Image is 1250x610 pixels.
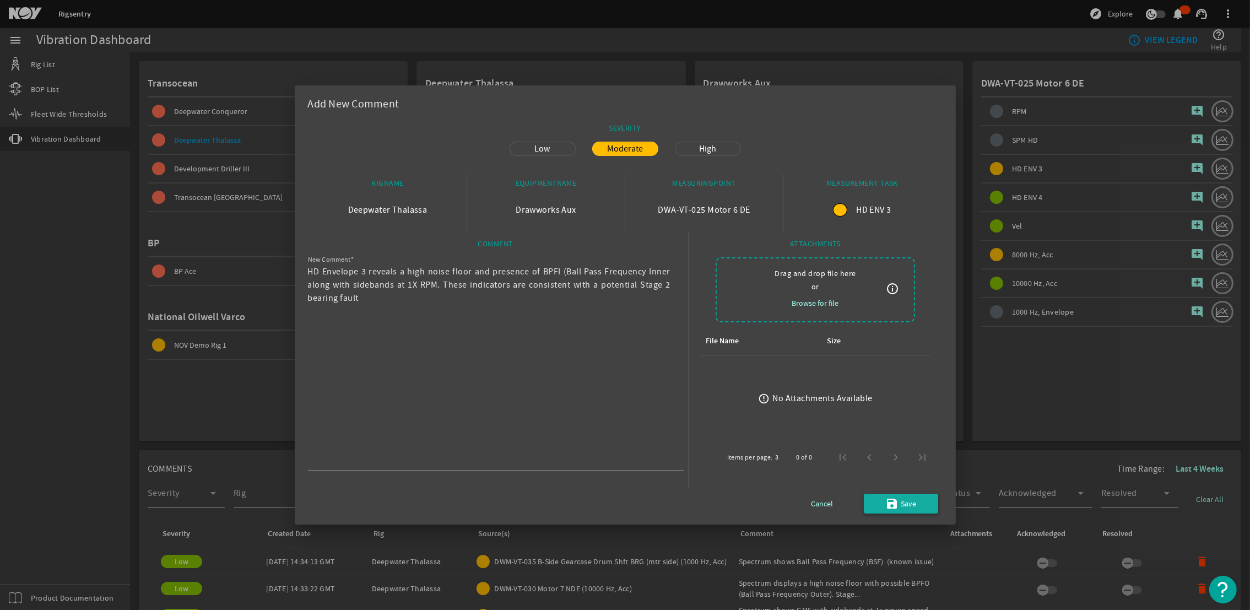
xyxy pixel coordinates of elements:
span: Cancel [811,497,833,510]
span: Moderate [600,142,650,155]
div: Add New Comment [295,85,956,118]
div: Size [827,335,841,347]
mat-icon: error_outline [758,393,770,404]
span: Browse for file [792,296,839,310]
div: EQUIPMENTNAME [472,178,621,192]
span: HD ENV 3 [856,203,891,217]
span: Low [528,142,557,155]
mat-icon: save [885,497,899,510]
mat-label: New Comment [308,256,351,264]
button: info_outline [879,276,906,302]
button: Browse for file [783,293,848,313]
div: 3 [775,452,778,463]
button: Cancel [785,494,859,514]
span: High [692,142,723,155]
button: Open Resource Center [1209,576,1237,603]
div: No Attachments Available [772,392,873,405]
div: RIGNAME [313,178,463,192]
div: ATTACHMENTS [691,239,940,253]
div: COMMENT [308,239,684,253]
div: DWA-VT-025 Motor 6 DE [630,192,779,228]
div: MEASUREMENT TASK [788,178,937,192]
span: Drag and drop file here [775,267,856,280]
div: MEASURINGPOINT [630,178,779,192]
div: SEVERITY [308,118,943,137]
span: Save [901,497,916,510]
span: or [811,280,819,293]
div: Deepwater Thalassa [313,192,463,228]
div: Drawworks Aux [472,192,621,228]
div: Items per page: [727,452,773,463]
div: 0 of 0 [796,452,812,463]
button: Save [864,494,938,514]
div: File Name [706,335,739,347]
